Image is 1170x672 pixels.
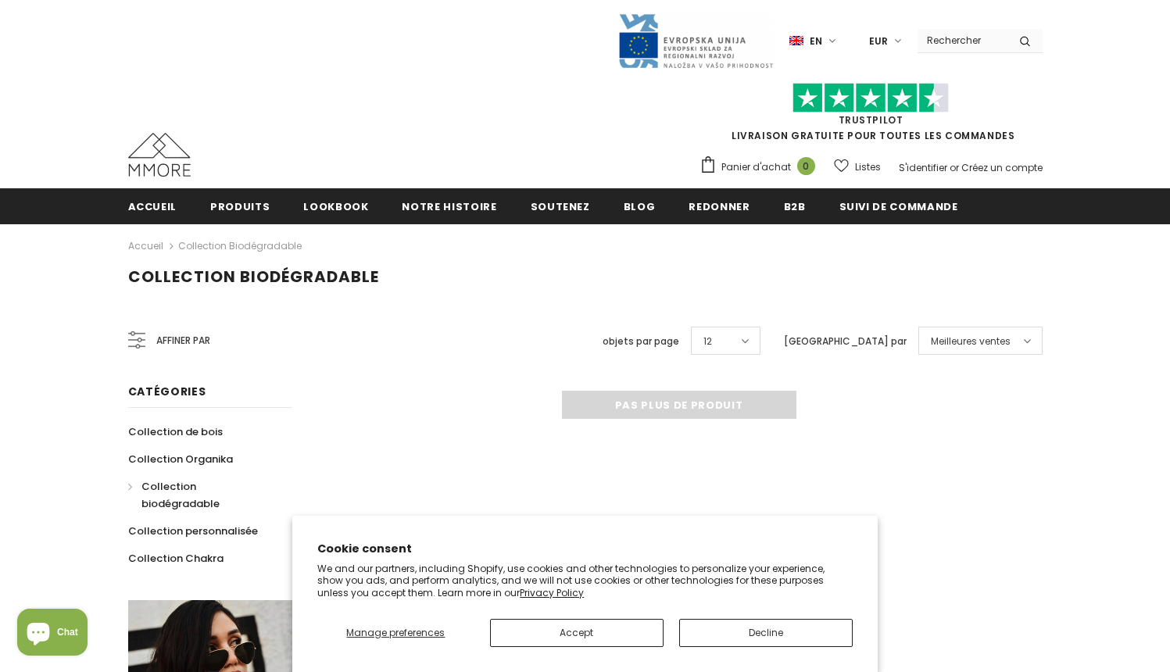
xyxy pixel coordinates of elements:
[402,199,496,214] span: Notre histoire
[520,586,584,599] a: Privacy Policy
[703,334,712,349] span: 12
[490,619,664,647] button: Accept
[402,188,496,223] a: Notre histoire
[531,199,590,214] span: soutenez
[156,332,210,349] span: Affiner par
[128,524,258,538] span: Collection personnalisée
[784,199,806,214] span: B2B
[128,424,223,439] span: Collection de bois
[899,161,947,174] a: S'identifier
[699,155,823,179] a: Panier d'achat 0
[839,113,903,127] a: TrustPilot
[128,551,224,566] span: Collection Chakra
[617,34,774,47] a: Javni Razpis
[128,384,206,399] span: Catégories
[128,266,379,288] span: Collection biodégradable
[141,479,220,511] span: Collection biodégradable
[531,188,590,223] a: soutenez
[839,188,958,223] a: Suivi de commande
[303,199,368,214] span: Lookbook
[834,153,881,181] a: Listes
[699,90,1043,142] span: LIVRAISON GRATUITE POUR TOUTES LES COMMANDES
[839,199,958,214] span: Suivi de commande
[689,199,750,214] span: Redonner
[128,199,177,214] span: Accueil
[950,161,959,174] span: or
[128,452,233,466] span: Collection Organika
[721,159,791,175] span: Panier d'achat
[855,159,881,175] span: Listes
[810,34,822,49] span: en
[603,334,679,349] label: objets par page
[317,541,853,557] h2: Cookie consent
[918,29,1007,52] input: Search Site
[128,188,177,223] a: Accueil
[869,34,888,49] span: EUR
[128,237,163,256] a: Accueil
[128,133,191,177] img: Cas MMORE
[210,188,270,223] a: Produits
[931,334,1011,349] span: Meilleures ventes
[784,188,806,223] a: B2B
[961,161,1043,174] a: Créez un compte
[317,619,474,647] button: Manage preferences
[128,445,233,473] a: Collection Organika
[789,34,803,48] img: i-lang-1.png
[178,239,302,252] a: Collection biodégradable
[210,199,270,214] span: Produits
[128,473,275,517] a: Collection biodégradable
[679,619,853,647] button: Decline
[624,188,656,223] a: Blog
[617,13,774,70] img: Javni Razpis
[128,545,224,572] a: Collection Chakra
[793,83,949,113] img: Faites confiance aux étoiles pilotes
[346,626,445,639] span: Manage preferences
[689,188,750,223] a: Redonner
[797,157,815,175] span: 0
[128,517,258,545] a: Collection personnalisée
[784,334,907,349] label: [GEOGRAPHIC_DATA] par
[317,563,853,599] p: We and our partners, including Shopify, use cookies and other technologies to personalize your ex...
[13,609,92,659] inbox-online-store-chat: Shopify online store chat
[303,188,368,223] a: Lookbook
[128,418,223,445] a: Collection de bois
[624,199,656,214] span: Blog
